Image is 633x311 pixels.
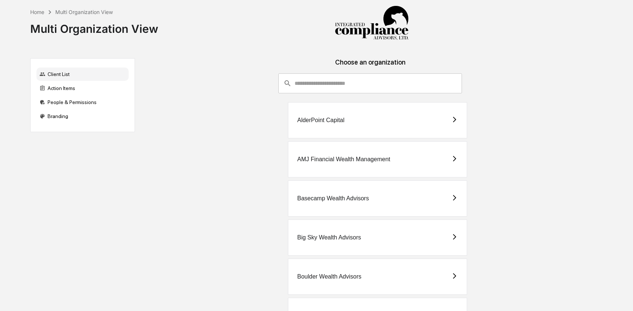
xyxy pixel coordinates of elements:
[297,156,390,163] div: AMJ Financial Wealth Management
[335,6,408,41] img: Integrated Compliance Advisors
[297,117,344,124] div: AlderPoint Capital
[278,73,462,93] div: consultant-dashboard__filter-organizations-search-bar
[36,82,129,95] div: Action Items
[297,273,361,280] div: Boulder Wealth Advisors
[36,96,129,109] div: People & Permissions
[36,110,129,123] div: Branding
[297,195,369,202] div: Basecamp Wealth Advisors
[141,58,600,73] div: Choose an organization
[297,234,361,241] div: Big Sky Wealth Advisors
[36,68,129,81] div: Client List
[30,9,44,15] div: Home
[55,9,113,15] div: Multi Organization View
[30,16,158,35] div: Multi Organization View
